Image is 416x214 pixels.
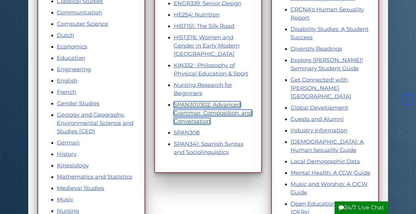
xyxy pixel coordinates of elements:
[57,185,104,192] a: Medieval Studies
[174,101,252,125] a: SPAN301/302: Advanced Grammar, Composition, and Conversation
[57,100,100,107] a: Gender Studies
[291,6,364,21] a: CRCNA's Human Sexuality Report
[291,116,344,123] a: Guests and Alumni
[291,26,369,41] a: Disability Studies: A Student Success
[57,9,102,16] a: Communication
[57,162,89,169] a: Kinesiology
[57,32,74,39] a: Dutch
[57,43,87,50] a: Economics
[174,34,240,57] a: HIST376: Women and Gender in Early Modern [GEOGRAPHIC_DATA]
[291,104,348,111] a: Global Development
[57,139,80,146] a: German
[291,181,368,196] a: Music and Worship: A CICW Guide
[291,45,342,52] a: Diversity Readings
[57,21,108,27] a: Computer Science
[57,89,76,95] a: French
[174,11,220,18] a: HE254: Nutrition
[57,66,91,73] a: Engineering
[57,77,77,84] a: English
[57,55,85,61] a: Education
[400,96,414,103] a: Back to Top
[335,201,388,214] button: 24/7 Live Chat
[291,127,347,134] a: Industry Information
[291,76,351,100] a: Get Connected! with [PERSON_NAME][GEOGRAPHIC_DATA]
[291,169,370,176] a: Mental Health: A CCW Guide
[174,62,248,77] a: KIN332 : Philosophy of Physical Education & Sport
[174,23,234,29] a: HIST151: The Silk Road
[174,82,232,97] a: Nursing Research for Beginners
[291,158,360,165] a: Local Demographic Data
[57,151,77,158] a: History
[174,129,200,136] a: SPAN308
[57,111,133,135] a: Geology and Geography, Environmental Science and Studies (GEO)
[291,57,363,72] a: Explore [PERSON_NAME]! Seminary Student Guide
[57,196,73,203] a: Music
[174,141,244,156] a: SPAN341: Spanish Syntax and Sociolinguistics
[291,138,364,154] a: [DEMOGRAPHIC_DATA]: A Human Sexuality Guide
[57,173,132,180] a: Mathematics and Statistics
